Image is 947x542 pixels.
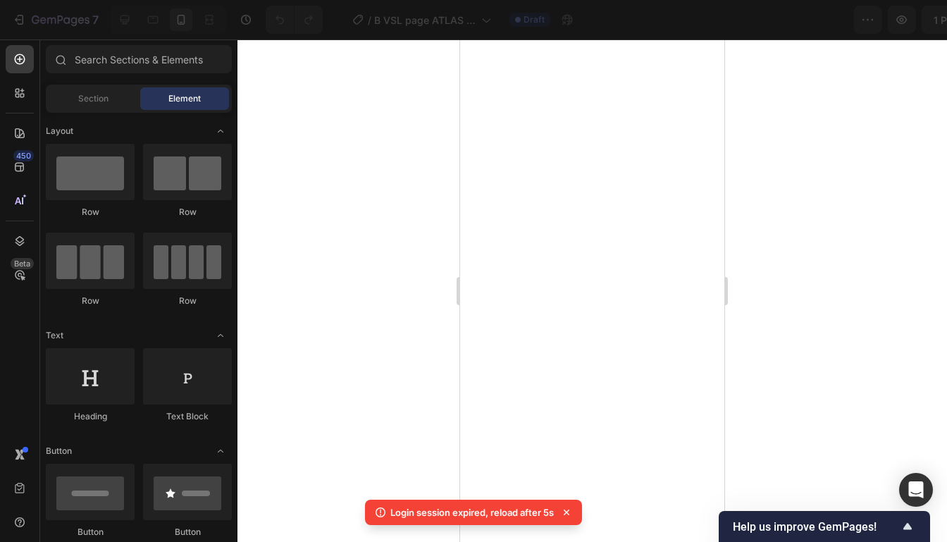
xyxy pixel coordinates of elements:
[733,518,916,535] button: Show survey - Help us improve GemPages!
[46,329,63,342] span: Text
[11,258,34,269] div: Beta
[209,440,232,462] span: Toggle open
[672,13,764,27] span: 1 product assigned
[368,13,371,27] span: /
[266,6,323,34] div: Undo/Redo
[660,6,796,34] button: 1 product assigned
[46,295,135,307] div: Row
[209,324,232,347] span: Toggle open
[209,120,232,142] span: Toggle open
[143,206,232,218] div: Row
[46,526,135,538] div: Button
[46,45,232,73] input: Search Sections & Elements
[865,13,900,27] div: Publish
[143,526,232,538] div: Button
[143,295,232,307] div: Row
[168,92,201,105] span: Element
[46,125,73,137] span: Layout
[899,473,933,507] div: Open Intercom Messenger
[46,445,72,457] span: Button
[46,206,135,218] div: Row
[390,505,554,519] p: Login session expired, reload after 5s
[801,6,848,34] button: Save
[374,13,476,27] span: B VSL page ATLAS POSTURAL
[46,410,135,423] div: Heading
[853,6,912,34] button: Publish
[524,13,545,26] span: Draft
[13,150,34,161] div: 450
[78,92,109,105] span: Section
[460,39,724,542] iframe: Design area
[813,14,836,26] span: Save
[143,410,232,423] div: Text Block
[733,520,899,534] span: Help us improve GemPages!
[92,11,99,28] p: 7
[6,6,105,34] button: 7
